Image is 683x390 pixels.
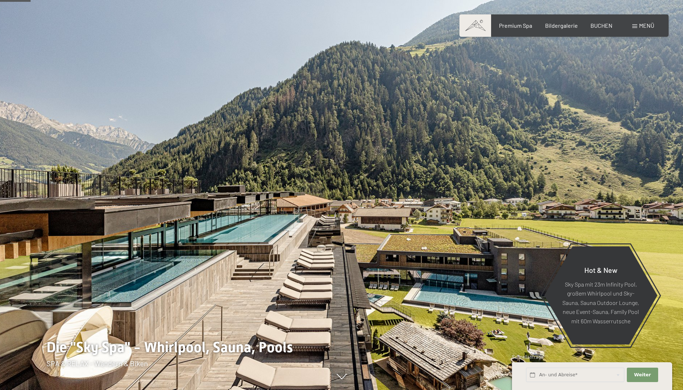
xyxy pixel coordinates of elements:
[627,368,658,382] button: Weiter
[512,354,543,360] span: Schnellanfrage
[639,22,654,29] span: Menü
[544,246,658,345] a: Hot & New Sky Spa mit 23m Infinity Pool, großem Whirlpool und Sky-Sauna, Sauna Outdoor Lounge, ne...
[545,22,578,29] a: Bildergalerie
[562,279,640,325] p: Sky Spa mit 23m Infinity Pool, großem Whirlpool und Sky-Sauna, Sauna Outdoor Lounge, neue Event-S...
[590,22,612,29] a: BUCHEN
[634,372,651,378] span: Weiter
[499,22,532,29] a: Premium Spa
[584,265,617,274] span: Hot & New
